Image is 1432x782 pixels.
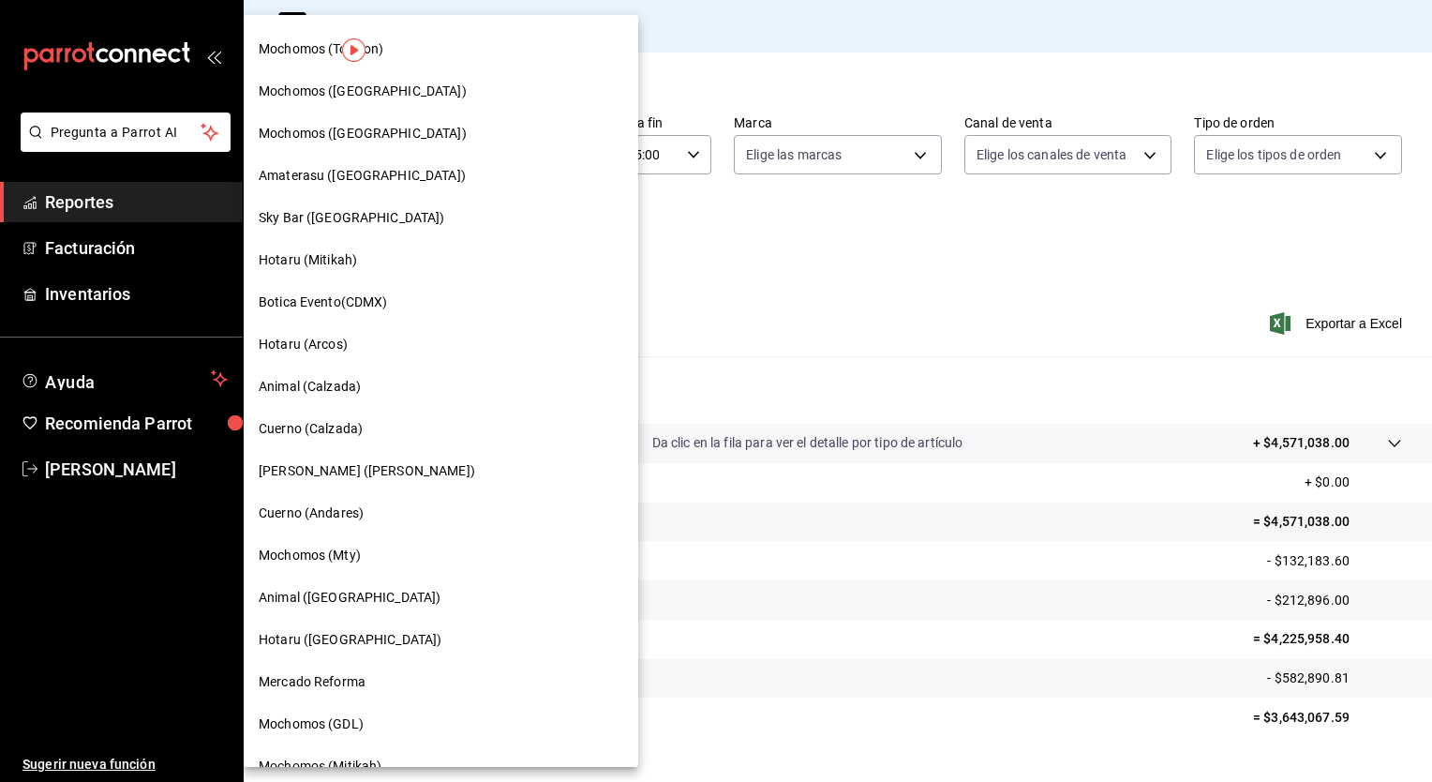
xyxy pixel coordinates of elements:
[244,70,638,113] div: Mochomos ([GEOGRAPHIC_DATA])
[244,619,638,661] div: Hotaru ([GEOGRAPHIC_DATA])
[244,281,638,323] div: Botica Evento(CDMX)
[259,335,348,354] span: Hotaru (Arcos)
[259,504,364,523] span: Cuerno (Andares)
[244,28,638,70] div: Mochomos (Torreon)
[244,534,638,577] div: Mochomos (Mty)
[259,588,440,608] span: Animal ([GEOGRAPHIC_DATA])
[244,323,638,366] div: Hotaru (Arcos)
[259,293,388,312] span: Botica Evento(CDMX)
[259,250,357,270] span: Hotaru (Mitikah)
[244,703,638,745] div: Mochomos (GDL)
[259,630,441,650] span: Hotaru ([GEOGRAPHIC_DATA])
[259,461,475,481] span: [PERSON_NAME] ([PERSON_NAME])
[259,377,361,397] span: Animal (Calzada)
[259,672,365,692] span: Mercado Reforma
[244,366,638,408] div: Animal (Calzada)
[259,208,445,228] span: Sky Bar ([GEOGRAPHIC_DATA])
[244,197,638,239] div: Sky Bar ([GEOGRAPHIC_DATA])
[244,155,638,197] div: Amaterasu ([GEOGRAPHIC_DATA])
[259,124,467,143] span: Mochomos ([GEOGRAPHIC_DATA])
[244,577,638,619] div: Animal ([GEOGRAPHIC_DATA])
[342,38,365,62] img: Tooltip marker
[259,82,467,101] span: Mochomos ([GEOGRAPHIC_DATA])
[244,492,638,534] div: Cuerno (Andares)
[244,661,638,703] div: Mercado Reforma
[244,408,638,450] div: Cuerno (Calzada)
[259,714,364,734] span: Mochomos (GDL)
[244,450,638,492] div: [PERSON_NAME] ([PERSON_NAME])
[244,113,638,155] div: Mochomos ([GEOGRAPHIC_DATA])
[244,239,638,281] div: Hotaru (Mitikah)
[259,419,363,439] span: Cuerno (Calzada)
[259,39,383,59] span: Mochomos (Torreon)
[259,546,361,565] span: Mochomos (Mty)
[259,166,466,186] span: Amaterasu ([GEOGRAPHIC_DATA])
[259,757,381,776] span: Mochomos (Mitikah)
